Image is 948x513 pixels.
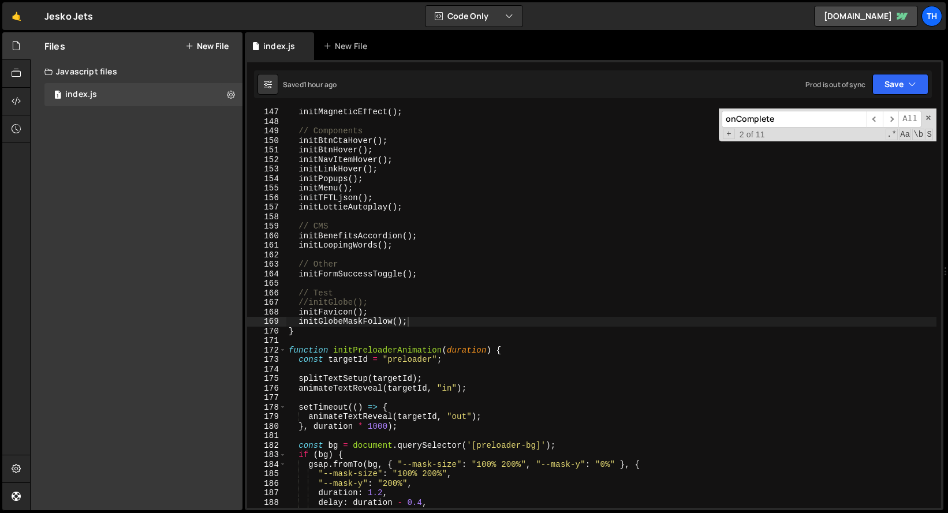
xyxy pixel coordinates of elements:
div: 156 [247,193,286,203]
div: 172 [247,346,286,355]
div: 175 [247,374,286,384]
div: 16759/45776.js [44,83,242,106]
div: 154 [247,174,286,184]
div: 178 [247,403,286,413]
button: Save [872,74,928,95]
div: 158 [247,212,286,222]
div: 150 [247,136,286,146]
div: 179 [247,412,286,422]
div: 151 [247,145,286,155]
span: ​ [867,111,883,128]
div: 152 [247,155,286,165]
button: Code Only [426,6,522,27]
span: Alt-Enter [898,111,921,128]
div: Saved [283,80,337,89]
div: 182 [247,441,286,451]
span: RegExp Search [886,129,898,140]
span: Toggle Replace mode [723,129,735,140]
span: 2 of 11 [735,130,770,140]
div: Javascript files [31,60,242,83]
a: Th [921,6,942,27]
div: Prod is out of sync [805,80,865,89]
div: 157 [247,203,286,212]
div: 159 [247,222,286,231]
div: 148 [247,117,286,127]
a: 🤙 [2,2,31,30]
span: CaseSensitive Search [899,129,911,140]
input: Search for [722,111,867,128]
span: 1 [54,91,61,100]
div: 160 [247,231,286,241]
div: 167 [247,298,286,308]
div: 147 [247,107,286,117]
div: 149 [247,126,286,136]
div: New File [323,40,372,52]
div: 165 [247,279,286,289]
div: 174 [247,365,286,375]
div: 166 [247,289,286,298]
div: 155 [247,184,286,193]
div: 168 [247,308,286,317]
div: 180 [247,422,286,432]
div: 185 [247,469,286,479]
button: New File [185,42,229,51]
div: index.js [65,89,97,100]
span: Whole Word Search [912,129,924,140]
a: [DOMAIN_NAME] [814,6,918,27]
div: 169 [247,317,286,327]
div: 177 [247,393,286,403]
div: 153 [247,164,286,174]
div: 162 [247,250,286,260]
span: Search In Selection [925,129,933,140]
div: 1 hour ago [304,80,337,89]
div: 183 [247,450,286,460]
div: 161 [247,241,286,250]
div: 186 [247,479,286,489]
div: 184 [247,460,286,470]
div: 164 [247,269,286,279]
div: Jesko Jets [44,9,94,23]
div: 187 [247,488,286,498]
div: index.js [263,40,295,52]
div: 173 [247,355,286,365]
div: 171 [247,336,286,346]
div: 188 [247,498,286,508]
span: ​ [883,111,899,128]
div: 163 [247,260,286,269]
h2: Files [44,40,65,53]
div: 176 [247,384,286,394]
div: 181 [247,431,286,441]
div: 170 [247,327,286,336]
